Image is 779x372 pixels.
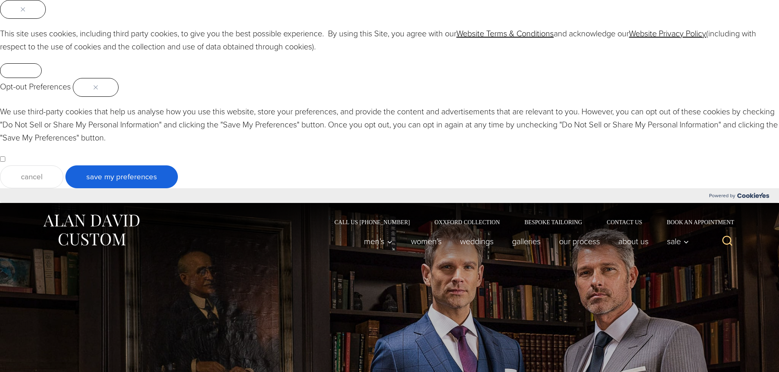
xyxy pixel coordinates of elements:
button: Save My Preferences [65,165,178,188]
a: Call Us [PHONE_NUMBER] [322,219,422,225]
a: Our Process [550,233,609,249]
a: Contact Us [595,219,655,225]
span: Men’s [364,237,393,245]
img: Close [94,85,98,89]
img: Cookieyes logo [737,193,769,198]
a: About Us [609,233,658,249]
a: Website Privacy Policy [629,27,706,40]
nav: Secondary Navigation [322,219,737,225]
button: View Search Form [718,232,737,251]
a: weddings [451,233,503,249]
button: Close [73,78,119,97]
a: Bespoke Tailoring [512,219,594,225]
span: Sale [667,237,689,245]
img: Close [21,7,25,11]
img: Alan David Custom [42,212,140,248]
a: Book an Appointment [654,219,737,225]
a: Oxxford Collection [422,219,512,225]
a: Galleries [503,233,550,249]
a: Women’s [402,233,451,249]
a: Website Terms & Conditions [456,27,554,40]
nav: Primary Navigation [355,233,693,249]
